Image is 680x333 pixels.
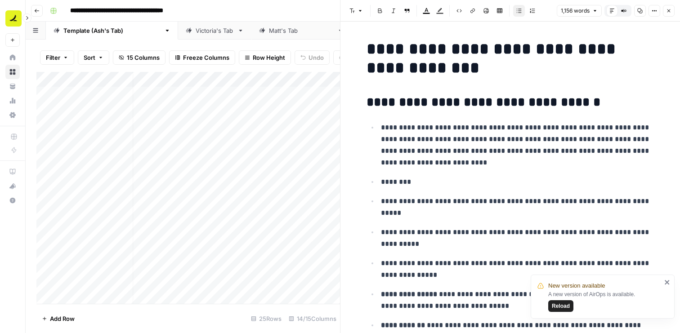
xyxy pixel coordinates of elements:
[548,281,605,290] span: New version available
[548,290,662,312] div: A new version of AirOps is available.
[295,50,330,65] button: Undo
[5,7,20,30] button: Workspace: Ramp
[251,22,351,40] a: [PERSON_NAME]'s Tab
[5,50,20,65] a: Home
[5,10,22,27] img: Ramp Logo
[285,311,340,326] div: 14/15 Columns
[5,164,20,179] a: AirOps Academy
[169,50,235,65] button: Freeze Columns
[183,53,229,62] span: Freeze Columns
[269,26,334,35] div: [PERSON_NAME]'s Tab
[50,314,75,323] span: Add Row
[548,300,573,312] button: Reload
[253,53,285,62] span: Row Height
[178,22,251,40] a: Victoria's Tab
[309,53,324,62] span: Undo
[36,311,80,326] button: Add Row
[557,5,602,17] button: 1,156 words
[552,302,570,310] span: Reload
[196,26,234,35] div: Victoria's Tab
[239,50,291,65] button: Row Height
[561,7,590,15] span: 1,156 words
[40,50,74,65] button: Filter
[5,179,20,193] button: What's new?
[46,53,60,62] span: Filter
[113,50,166,65] button: 15 Columns
[5,193,20,208] button: Help + Support
[664,279,671,286] button: close
[6,179,19,193] div: What's new?
[84,53,95,62] span: Sort
[127,53,160,62] span: 15 Columns
[5,93,20,108] a: Usage
[5,79,20,93] a: Your Data
[63,26,161,35] div: Template ([PERSON_NAME]'s Tab)
[5,108,20,122] a: Settings
[46,22,178,40] a: Template ([PERSON_NAME]'s Tab)
[247,311,285,326] div: 25 Rows
[78,50,109,65] button: Sort
[5,65,20,79] a: Browse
